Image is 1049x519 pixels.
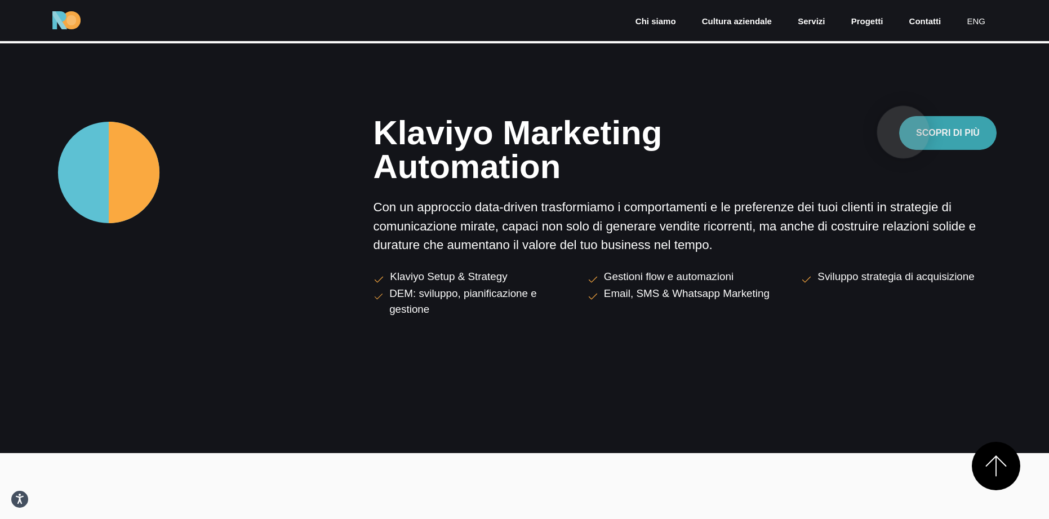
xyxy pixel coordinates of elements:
p: DEM: sviluppo, pianificazione e gestione [389,286,569,318]
p: Klaviyo Setup & Strategy [390,269,507,286]
img: tab_domain_overview_orange.svg [47,65,56,74]
a: Cultura aziendale [701,15,773,28]
img: website_grey.svg [18,29,27,38]
button: Scopri di più [899,116,997,150]
p: Gestioni flow e automazioni [604,269,734,286]
a: eng [966,15,986,28]
a: Servizi [797,15,826,28]
img: tab_keywords_by_traffic_grey.svg [113,65,122,74]
h2: Klaviyo Marketing Automation [373,116,783,184]
div: Dominio: [DOMAIN_NAME] [29,29,126,38]
a: Chi siamo [634,15,677,28]
p: Email, SMS & Whatsapp Marketing [604,286,770,303]
a: Contatti [908,15,943,28]
a: Scopri di più [895,125,997,139]
div: v 4.0.25 [32,18,55,27]
p: Sviluppo strategia di acquisizione [817,269,974,286]
div: Dominio [59,66,86,74]
img: logo_orange.svg [18,18,27,27]
a: Progetti [850,15,884,28]
img: Ride On Agency [52,11,81,29]
p: Con un approccio data-driven trasformiamo i comportamenti e le preferenze dei tuoi clienti in str... [373,198,997,254]
div: Keyword (traffico) [126,66,187,74]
